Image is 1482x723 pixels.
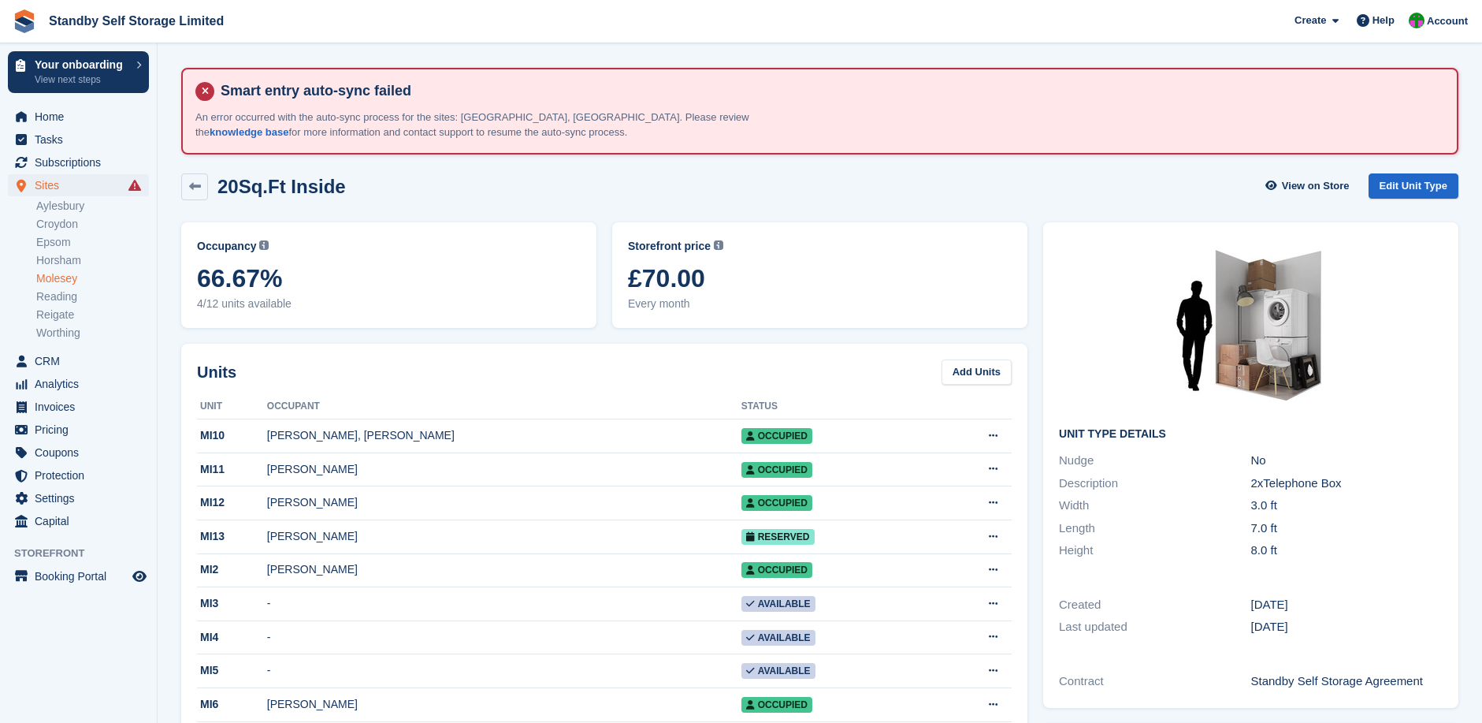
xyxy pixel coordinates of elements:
span: 4/12 units available [197,296,581,312]
h2: Units [197,360,236,384]
a: menu [8,565,149,587]
img: 20-sqft-unit.jpg [1133,238,1369,416]
span: Available [741,596,815,612]
div: MI5 [197,662,267,679]
i: Smart entry sync failures have occurred [128,179,141,192]
div: [PERSON_NAME] [267,461,741,478]
td: - [267,621,741,654]
a: Preview store [130,567,149,586]
a: Horsham [36,253,149,268]
div: Description [1059,475,1250,493]
a: menu [8,129,149,151]
img: icon-info-grey-7440780725fd019a000dd9b08b2336e03edf1995a4989e88bcd33f0948082b44.svg [259,240,269,250]
div: MI13 [197,528,267,545]
span: View on Store [1282,178,1350,194]
div: [PERSON_NAME] [267,494,741,511]
div: 2xTelephone Box [1251,475,1443,493]
div: Nudge [1059,452,1250,470]
a: knowledge base [210,126,288,138]
div: [DATE] [1251,596,1443,614]
span: Occupancy [197,238,256,255]
h2: 20Sq.Ft Inside [217,176,346,197]
a: menu [8,174,149,196]
span: Home [35,106,129,128]
span: Available [741,663,815,679]
a: Add Units [942,360,1012,386]
a: menu [8,106,149,128]
th: Unit [197,394,267,419]
span: Occupied [741,562,812,578]
a: Epsom [36,235,149,250]
a: View on Store [1264,173,1356,199]
span: Analytics [35,373,129,395]
p: An error occurred with the auto-sync process for the sites: [GEOGRAPHIC_DATA], [GEOGRAPHIC_DATA].... [195,110,786,140]
span: Occupied [741,428,812,444]
a: Croydon [36,217,149,232]
img: icon-info-grey-7440780725fd019a000dd9b08b2336e03edf1995a4989e88bcd33f0948082b44.svg [714,240,723,250]
a: Your onboarding View next steps [8,51,149,93]
a: Worthing [36,326,149,341]
a: menu [8,373,149,395]
span: Every month [628,296,1012,312]
div: Standby Self Storage Agreement [1251,673,1443,691]
a: menu [8,464,149,486]
div: Last updated [1059,618,1250,636]
a: menu [8,151,149,173]
a: Reading [36,289,149,304]
div: MI6 [197,696,267,713]
span: Account [1427,13,1468,29]
p: View next steps [35,73,128,87]
span: Sites [35,174,129,196]
span: Create [1294,13,1326,28]
span: £70.00 [628,264,1012,293]
span: Subscriptions [35,151,129,173]
a: menu [8,419,149,441]
div: Created [1059,596,1250,614]
span: Coupons [35,442,129,464]
img: stora-icon-8386f47178a22dfd0bd8f6a31ec36ba5ce8667c1dd55bd0f319d3a0aa187defe.svg [13,9,36,33]
div: [PERSON_NAME] [267,696,741,713]
span: Storefront price [628,238,711,255]
div: [PERSON_NAME] [267,528,741,545]
span: Pricing [35,419,129,441]
div: Height [1059,542,1250,560]
span: Occupied [741,495,812,511]
a: menu [8,487,149,509]
span: Occupied [741,697,812,713]
span: 66.67% [197,264,581,293]
div: Width [1059,497,1250,515]
a: Reigate [36,307,149,322]
div: Contract [1059,673,1250,691]
div: [PERSON_NAME] [267,561,741,578]
span: Occupied [741,462,812,478]
a: menu [8,396,149,418]
td: - [267,587,741,621]
div: 3.0 ft [1251,497,1443,515]
span: Protection [35,464,129,486]
a: Standby Self Storage Limited [43,8,230,34]
a: menu [8,442,149,464]
a: Molesey [36,271,149,286]
div: MI11 [197,461,267,478]
div: [PERSON_NAME], [PERSON_NAME] [267,427,741,444]
td: - [267,654,741,688]
div: MI10 [197,427,267,444]
div: MI4 [197,629,267,646]
span: Settings [35,487,129,509]
div: MI12 [197,494,267,511]
div: [DATE] [1251,618,1443,636]
a: menu [8,510,149,532]
th: Status [741,394,928,419]
div: Length [1059,520,1250,538]
span: Tasks [35,129,129,151]
span: CRM [35,350,129,372]
a: Edit Unit Type [1369,173,1458,199]
div: No [1251,452,1443,470]
div: MI3 [197,595,267,612]
img: Michelle Mustoe [1409,13,1424,28]
span: Reserved [741,529,815,545]
div: MI2 [197,561,267,578]
span: Capital [35,510,129,532]
span: Available [741,630,815,646]
span: Invoices [35,396,129,418]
